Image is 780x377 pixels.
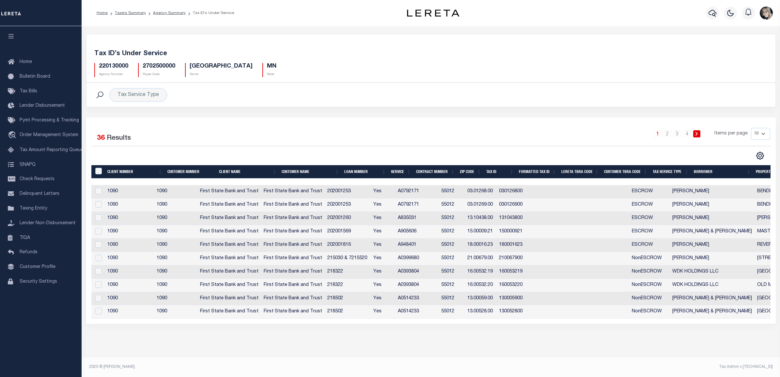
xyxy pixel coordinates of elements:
td: 1090 [154,279,198,292]
a: Agency Summary [153,11,186,15]
td: ESCROW [629,239,670,252]
td: Yes [371,198,396,212]
td: 55012 [439,225,465,239]
td: First State Bank and Trust [261,212,325,225]
td: 03.01269.00 [465,198,496,212]
a: 2 [664,130,671,137]
td: ESCROW [629,198,670,212]
p: Name [190,72,253,77]
span: Customer Profile [20,265,55,269]
td: 210067900 [496,252,538,265]
h5: Tax ID’s Under Service [94,50,768,58]
td: 1090 [105,239,154,252]
td: 202001260 [325,212,371,225]
a: 3 [674,130,681,137]
td: First State Bank and Trust [261,265,325,279]
td: 21.00679.00 [465,252,496,265]
span: Items per page [714,130,748,137]
td: 1090 [105,212,154,225]
th: LERETA TBRA Code: activate to sort column ascending [559,165,601,179]
td: First State Bank and Trust [261,305,325,319]
span: Delinquent Letters [20,192,59,196]
td: 55012 [439,305,465,319]
td: First State Bank and Trust [261,252,325,265]
td: [PERSON_NAME] [670,212,755,225]
p: State [267,72,276,77]
div: 2025 © [PERSON_NAME]. [84,364,431,370]
td: 160053219 [496,265,538,279]
td: ESCROW [629,225,670,239]
td: First State Bank and Trust [197,185,261,198]
img: logo-dark.svg [407,9,459,17]
td: [PERSON_NAME] [670,185,755,198]
td: 180001623 [496,239,538,252]
td: 15.00009.21 [465,225,496,239]
td: First State Bank and Trust [261,239,325,252]
td: 55012 [439,198,465,212]
td: A0792171 [395,198,439,212]
th: Contract Number: activate to sort column ascending [413,165,457,179]
td: 1090 [105,265,154,279]
td: NonESCROW [629,305,670,319]
td: 03.01268.00 [465,185,496,198]
td: 55012 [439,265,465,279]
td: 18.00016.23 [465,239,496,252]
td: A0792171 [395,185,439,198]
span: Bulletin Board [20,74,50,79]
td: 13.00528.00 [465,305,496,319]
td: WDK HOLDINGS LLC [670,265,755,279]
td: NonESCROW [629,292,670,306]
td: 1090 [154,305,198,319]
td: 202001253 [325,198,371,212]
i: travel_explore [8,131,18,140]
td: First State Bank and Trust [197,279,261,292]
td: 202001253 [325,185,371,198]
td: 1090 [154,292,198,306]
td: 030126900 [496,198,538,212]
td: 130052800 [496,305,538,319]
span: 36 [97,135,105,142]
td: A0393804 [395,279,439,292]
td: Yes [371,239,396,252]
span: Check Requests [20,177,55,181]
td: 1090 [105,252,154,265]
span: Lender Disbursement [20,103,65,108]
td: 150000921 [496,225,538,239]
td: Yes [371,225,396,239]
td: A0393804 [395,265,439,279]
span: Pymt Processing & Tracking [20,118,79,123]
td: WDK HOLDINGS LLC [670,279,755,292]
td: 218502 [325,292,371,306]
span: SNAPQ [20,162,36,167]
td: A948401 [395,239,439,252]
td: First State Bank and Trust [197,198,261,212]
td: A0399680 [395,252,439,265]
p: Agency Number [99,72,128,77]
td: 55012 [439,292,465,306]
td: A0514233 [395,305,439,319]
span: Lender Non-Disbursement [20,221,76,226]
h5: 220130000 [99,63,128,70]
td: [PERSON_NAME] & [PERSON_NAME] [670,292,755,306]
td: 1090 [154,198,198,212]
td: 1090 [105,198,154,212]
td: 1090 [154,212,198,225]
th: Formatted Tax ID: activate to sort column ascending [516,165,559,179]
td: A905606 [395,225,439,239]
td: 160053220 [496,279,538,292]
th: Zip Code: activate to sort column ascending [457,165,484,179]
td: 1090 [105,185,154,198]
td: Yes [371,212,396,225]
td: Yes [371,265,396,279]
td: 030126800 [496,185,538,198]
li: Tax ID’s Under Service [186,10,234,16]
td: 55012 [439,279,465,292]
th: Client Name: activate to sort column ascending [216,165,279,179]
th: Customer Number [165,165,216,179]
span: Tax Bills [20,89,37,94]
td: Yes [371,185,396,198]
td: First State Bank and Trust [197,265,261,279]
td: ESCROW [629,185,670,198]
td: 55012 [439,212,465,225]
th: Loan Number: activate to sort column ascending [342,165,388,179]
